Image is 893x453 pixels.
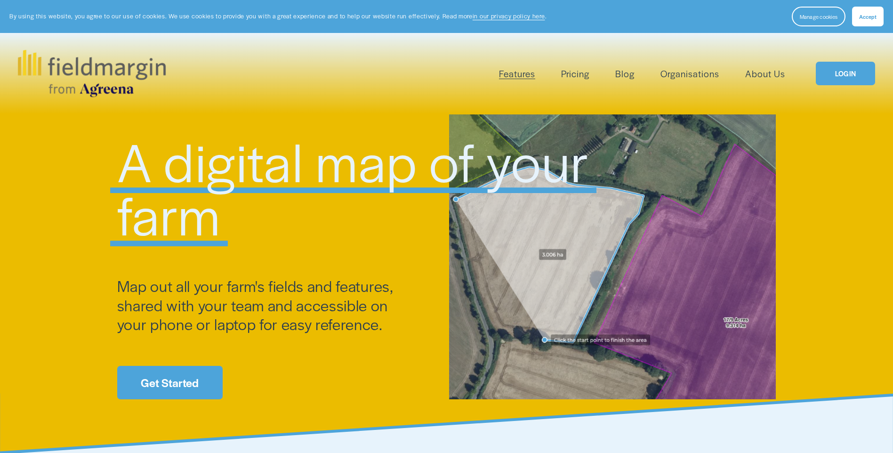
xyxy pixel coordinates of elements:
[499,67,535,81] span: Features
[561,66,589,81] a: Pricing
[816,62,875,86] a: LOGIN
[473,12,545,20] a: in our privacy policy here
[660,66,719,81] a: Organisations
[852,7,884,26] button: Accept
[859,13,877,20] span: Accept
[499,66,535,81] a: folder dropdown
[800,13,837,20] span: Manage cookies
[117,366,223,399] a: Get Started
[117,275,397,335] span: Map out all your farm's fields and features, shared with your team and accessible on your phone o...
[9,12,547,21] p: By using this website, you agree to our use of cookies. We use cookies to provide you with a grea...
[745,66,785,81] a: About Us
[615,66,635,81] a: Blog
[117,123,602,251] span: A digital map of your farm
[792,7,845,26] button: Manage cookies
[18,50,166,97] img: fieldmargin.com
